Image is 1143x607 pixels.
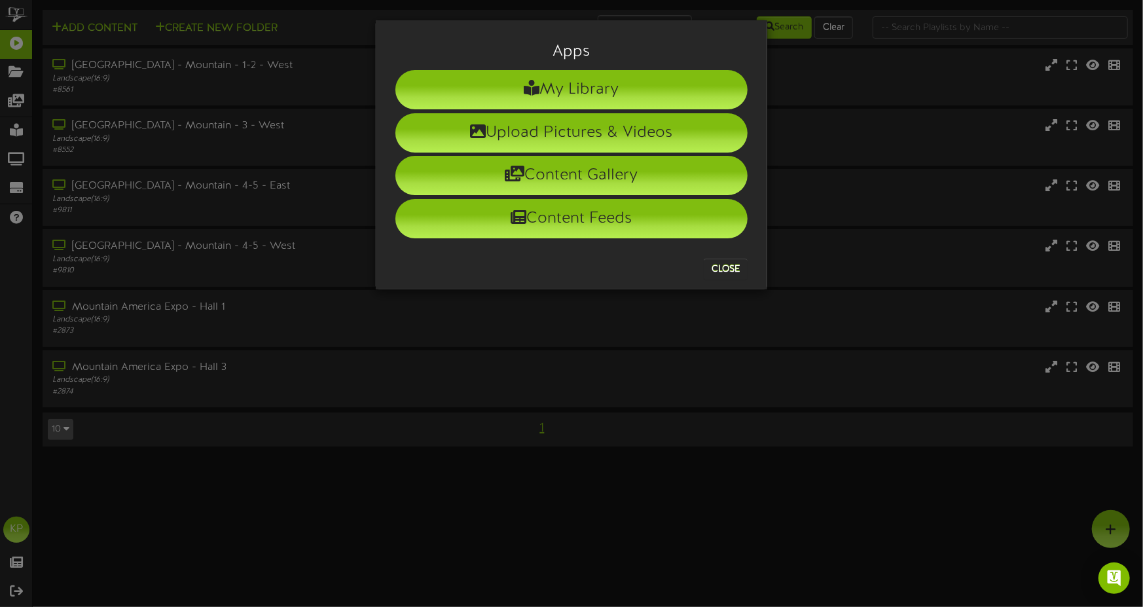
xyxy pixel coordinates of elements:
li: Content Gallery [395,156,748,195]
li: My Library [395,70,748,109]
button: Close [704,259,748,280]
h3: Apps [395,43,748,60]
li: Upload Pictures & Videos [395,113,748,153]
div: Open Intercom Messenger [1098,562,1130,594]
li: Content Feeds [395,199,748,238]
